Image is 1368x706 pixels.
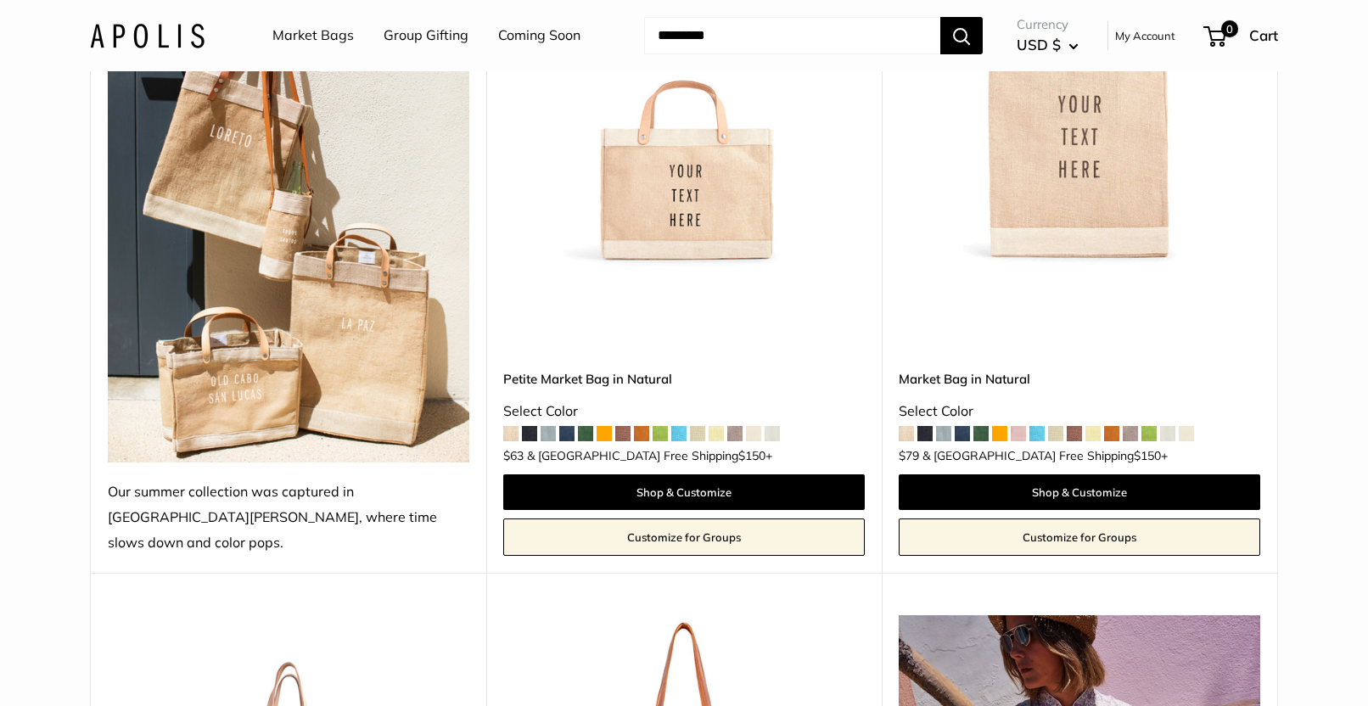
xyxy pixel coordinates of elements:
[899,399,1260,424] div: Select Color
[644,17,940,54] input: Search...
[899,474,1260,510] a: Shop & Customize
[1205,22,1278,49] a: 0 Cart
[1017,36,1061,53] span: USD $
[899,369,1260,389] a: Market Bag in Natural
[503,399,865,424] div: Select Color
[1017,13,1079,36] span: Currency
[899,448,919,463] span: $79
[503,369,865,389] a: Petite Market Bag in Natural
[503,474,865,510] a: Shop & Customize
[899,518,1260,556] a: Customize for Groups
[1134,448,1161,463] span: $150
[527,450,772,462] span: & [GEOGRAPHIC_DATA] Free Shipping +
[922,450,1168,462] span: & [GEOGRAPHIC_DATA] Free Shipping +
[1221,20,1238,37] span: 0
[738,448,765,463] span: $150
[272,23,354,48] a: Market Bags
[108,479,469,556] div: Our summer collection was captured in [GEOGRAPHIC_DATA][PERSON_NAME], where time slows down and c...
[90,23,205,48] img: Apolis
[498,23,580,48] a: Coming Soon
[384,23,468,48] a: Group Gifting
[1017,31,1079,59] button: USD $
[1249,26,1278,44] span: Cart
[503,448,524,463] span: $63
[503,518,865,556] a: Customize for Groups
[1115,25,1175,46] a: My Account
[940,17,983,54] button: Search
